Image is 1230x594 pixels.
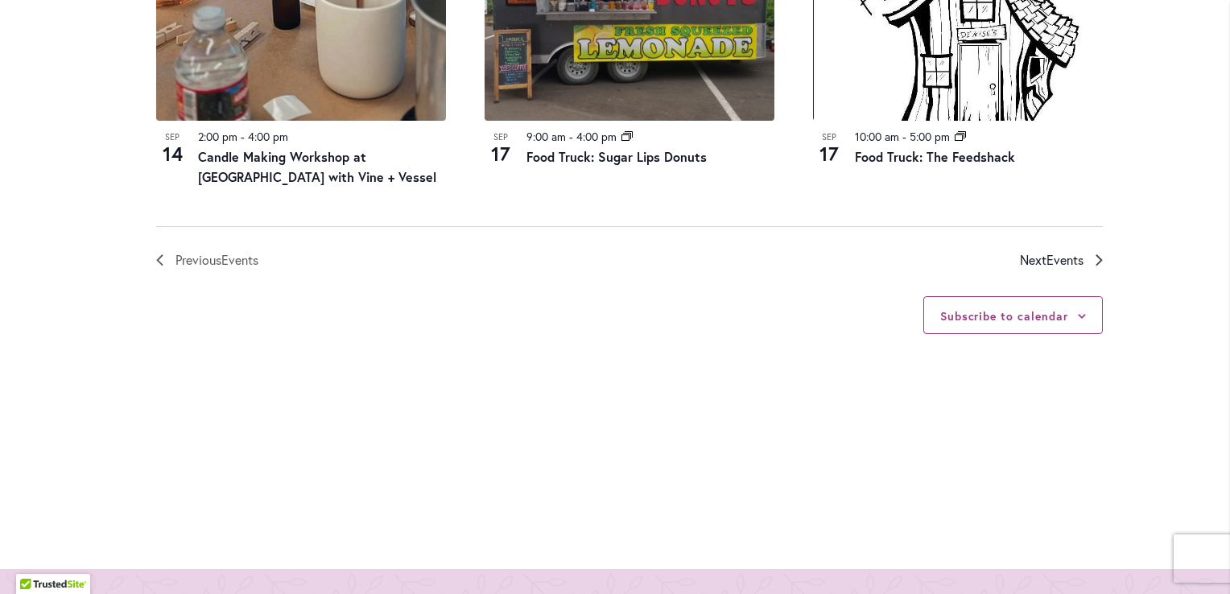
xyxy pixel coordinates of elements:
a: Previous Events [156,250,258,270]
a: Next Events [1020,250,1103,270]
span: Next [1020,250,1083,270]
time: 10:00 am [855,129,899,144]
span: Sep [156,130,188,144]
time: 9:00 am [526,129,566,144]
span: Events [221,251,258,268]
span: Events [1046,251,1083,268]
span: - [569,129,573,144]
iframe: Launch Accessibility Center [12,537,57,582]
time: 4:00 pm [576,129,617,144]
a: Food Truck: Sugar Lips Donuts [526,148,707,165]
a: Food Truck: The Feedshack [855,148,1015,165]
span: - [241,129,245,144]
a: Candle Making Workshop at [GEOGRAPHIC_DATA] with Vine + Vessel [198,148,436,186]
time: 4:00 pm [248,129,288,144]
button: Subscribe to calendar [940,308,1068,324]
time: 2:00 pm [198,129,237,144]
span: Sep [485,130,517,144]
span: 17 [813,140,845,167]
span: - [902,129,906,144]
span: Previous [175,250,258,270]
time: 5:00 pm [910,129,950,144]
span: 14 [156,140,188,167]
span: 17 [485,140,517,167]
span: Sep [813,130,845,144]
